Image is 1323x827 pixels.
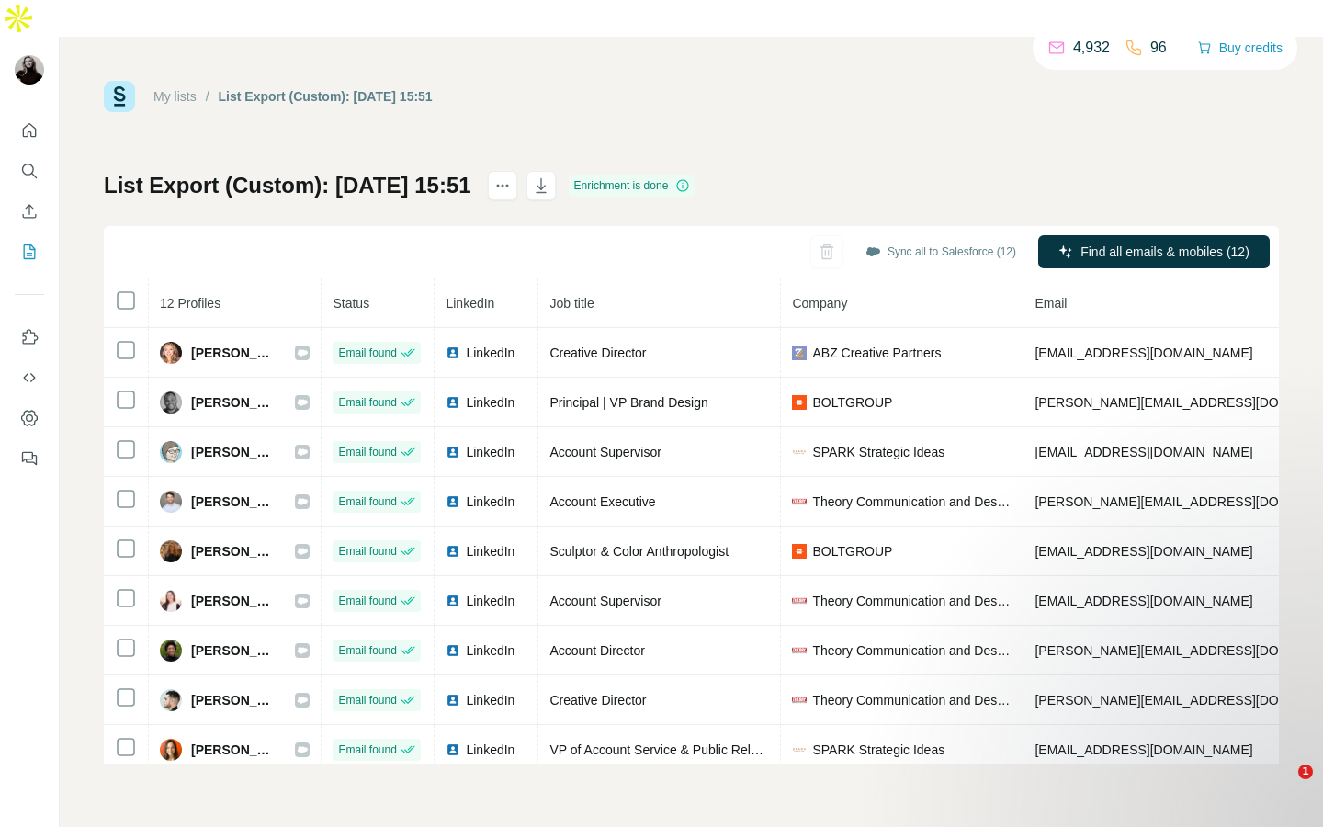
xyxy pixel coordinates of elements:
span: [EMAIL_ADDRESS][DOMAIN_NAME] [1035,594,1252,608]
span: [EMAIL_ADDRESS][DOMAIN_NAME] [1035,346,1252,360]
span: Creative Director [549,693,646,708]
span: SPARK Strategic Ideas [812,443,944,461]
span: [PERSON_NAME] [191,443,277,461]
span: Principal | VP Brand Design [549,395,707,410]
img: LinkedIn logo [446,594,460,608]
span: Email found [338,543,396,560]
li: / [206,87,209,106]
span: LinkedIn [466,741,514,759]
span: LinkedIn [466,493,514,511]
span: Email found [338,493,396,510]
img: company-logo [792,445,807,459]
img: Surfe Logo [104,81,135,112]
img: LinkedIn logo [446,395,460,410]
span: Sculptor & Color Anthropologist [549,544,729,559]
span: Job title [549,296,594,311]
button: Search [15,154,44,187]
button: Quick start [15,114,44,147]
span: LinkedIn [466,393,514,412]
span: Email found [338,444,396,460]
span: Account Supervisor [549,594,661,608]
img: company-logo [792,742,807,757]
button: Enrich CSV [15,195,44,228]
div: Enrichment is done [569,175,696,197]
span: LinkedIn [466,542,514,561]
span: [PERSON_NAME] [191,542,277,561]
span: LinkedIn [466,443,514,461]
span: [EMAIL_ADDRESS][DOMAIN_NAME] [1035,544,1252,559]
img: Avatar [160,540,182,562]
button: Dashboard [15,402,44,435]
span: BOLTGROUP [812,393,892,412]
img: company-logo [792,494,807,509]
span: [EMAIL_ADDRESS][DOMAIN_NAME] [1035,445,1252,459]
span: LinkedIn [466,592,514,610]
img: Avatar [160,590,182,612]
span: [PERSON_NAME] [191,393,277,412]
button: Find all emails & mobiles (12) [1038,235,1270,268]
span: Account Executive [549,494,655,509]
img: LinkedIn logo [446,742,460,757]
img: Avatar [160,342,182,364]
p: 96 [1150,37,1167,59]
span: Email [1035,296,1067,311]
img: LinkedIn logo [446,346,460,360]
h1: List Export (Custom): [DATE] 15:51 [104,171,471,200]
button: actions [488,171,517,200]
span: [PERSON_NAME] [191,344,277,362]
span: [PERSON_NAME] [191,691,277,709]
img: company-logo [792,544,807,559]
button: Feedback [15,442,44,475]
img: Avatar [160,441,182,463]
span: Status [333,296,369,311]
span: [PERSON_NAME] [191,741,277,759]
button: My lists [15,235,44,268]
span: ABZ Creative Partners [812,344,941,362]
img: LinkedIn logo [446,544,460,559]
img: company-logo [792,594,807,608]
span: Company [792,296,847,311]
span: 12 Profiles [160,296,220,311]
span: LinkedIn [466,691,514,709]
span: [PERSON_NAME] [191,493,277,511]
span: LinkedIn [446,296,494,311]
span: Creative Director [549,346,646,360]
span: VP of Account Service & Public Relations [549,742,785,757]
span: Theory Communication and Design [812,592,1012,610]
a: My lists [153,89,197,104]
span: LinkedIn [466,344,514,362]
img: company-logo [792,395,807,410]
button: Buy credits [1197,35,1283,61]
span: Theory Communication and Design [812,493,1012,511]
span: Account Supervisor [549,445,661,459]
span: LinkedIn [466,641,514,660]
img: Avatar [160,689,182,711]
span: [PERSON_NAME] [191,592,277,610]
button: Use Surfe API [15,361,44,394]
img: Avatar [15,55,44,85]
img: Avatar [160,640,182,662]
p: 4,932 [1073,37,1110,59]
span: SPARK Strategic Ideas [812,741,944,759]
span: Email found [338,692,396,708]
span: Email found [338,394,396,411]
span: Find all emails & mobiles (12) [1080,243,1249,261]
span: Email found [338,593,396,609]
img: company-logo [792,346,807,360]
img: Avatar [160,739,182,761]
span: Theory Communication and Design [812,691,1012,709]
img: LinkedIn logo [446,643,460,658]
span: [PERSON_NAME] [191,641,277,660]
div: List Export (Custom): [DATE] 15:51 [219,87,433,106]
img: Avatar [160,391,182,413]
iframe: Intercom live chat [1261,765,1305,809]
span: Theory Communication and Design [812,641,1012,660]
button: Sync all to Salesforce (12) [853,238,1029,266]
span: Account Director [549,643,644,658]
span: Email found [338,642,396,659]
img: company-logo [792,693,807,708]
img: Avatar [160,491,182,513]
img: LinkedIn logo [446,693,460,708]
span: 1 [1298,765,1313,779]
img: company-logo [792,643,807,658]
